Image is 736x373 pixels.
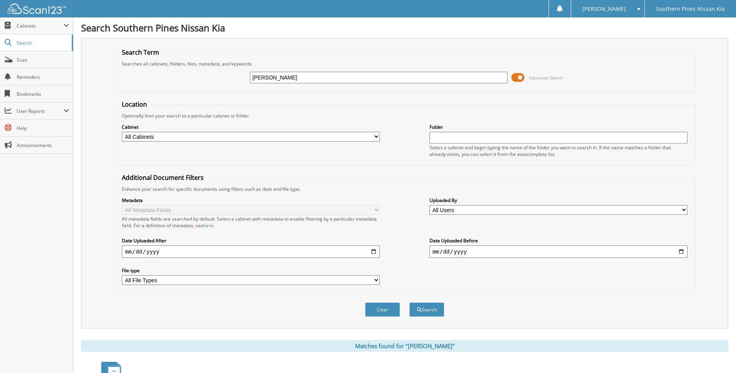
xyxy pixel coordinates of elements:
[122,267,380,274] label: File type
[17,125,69,131] span: Help
[17,74,69,80] span: Reminders
[203,222,213,229] a: here
[429,245,688,258] input: end
[429,144,688,157] div: Select a cabinet and begin typing the name of the folder you want to search in. If the name match...
[81,21,728,34] h1: Search Southern Pines Nissan Kia
[122,124,380,130] label: Cabinet
[582,7,626,11] span: [PERSON_NAME]
[429,237,688,244] label: Date Uploaded Before
[118,100,151,109] legend: Location
[17,91,69,97] span: Bookmarks
[122,216,380,229] div: All metadata fields are searched by default. Select a cabinet with metadata to enable filtering b...
[8,3,66,14] img: scan123-logo-white.svg
[656,7,725,11] span: Southern Pines Nissan Kia
[17,57,69,63] span: Scan
[17,108,64,114] span: User Reports
[409,302,444,317] button: Search
[529,75,563,81] span: Advanced Search
[122,245,380,258] input: start
[365,302,400,317] button: Clear
[17,142,69,149] span: Announcements
[118,173,208,182] legend: Additional Document Filters
[17,22,64,29] span: Cabinets
[118,112,691,119] div: Optionally limit your search to a particular cabinet or folder
[118,60,691,67] div: Searches all cabinets, folders, files, metadata, and keywords
[118,186,691,192] div: Enhance your search for specific documents using filters such as date and file type.
[17,40,68,46] span: Search
[122,237,380,244] label: Date Uploaded After
[122,197,380,204] label: Metadata
[429,124,688,130] label: Folder
[81,340,728,352] div: Matches found for "[PERSON_NAME]"
[118,48,163,57] legend: Search Term
[429,197,688,204] label: Uploaded By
